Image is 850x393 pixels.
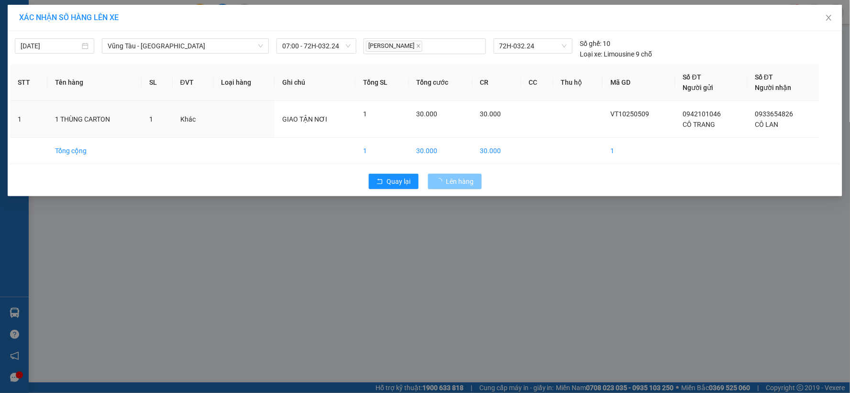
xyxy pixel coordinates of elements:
[91,8,230,31] div: VP 184 [PERSON_NAME] - HCM
[8,9,23,19] span: Gửi:
[149,115,153,123] span: 1
[417,110,438,118] span: 30.000
[580,38,611,49] div: 10
[108,39,263,53] span: Vũng Tàu - Sân Bay
[610,110,649,118] span: VT10250509
[8,8,85,31] div: VP 108 [PERSON_NAME]
[683,84,714,91] span: Người gửi
[173,101,214,138] td: Khác
[10,101,47,138] td: 1
[258,43,264,49] span: down
[603,138,675,164] td: 1
[428,174,482,189] button: Lên hàng
[521,64,553,101] th: CC
[825,14,833,22] span: close
[47,138,142,164] td: Tổng cộng
[91,9,114,19] span: Nhận:
[409,138,473,164] td: 30.000
[8,31,85,43] div: CÔ TRANG
[499,39,567,53] span: 72H-032.24
[755,73,773,81] span: Số ĐT
[755,110,794,118] span: 0933654826
[214,64,275,101] th: Loại hàng
[10,64,47,101] th: STT
[553,64,603,101] th: Thu hộ
[21,41,80,51] input: 15/10/2025
[683,73,701,81] span: Số ĐT
[436,178,446,185] span: loading
[683,110,721,118] span: 0942101046
[473,64,521,101] th: CR
[446,176,474,187] span: Lên hàng
[816,5,842,32] button: Close
[376,178,383,186] span: rollback
[387,176,411,187] span: Quay lại
[282,39,350,53] span: 07:00 - 72H-032.24
[473,138,521,164] td: 30.000
[275,64,355,101] th: Ghi chú
[19,13,119,22] span: XÁC NHẬN SỐ HÀNG LÊN XE
[363,110,367,118] span: 1
[416,44,421,48] span: close
[355,138,408,164] td: 1
[47,64,142,101] th: Tên hàng
[91,61,104,71] span: TC:
[91,31,230,43] div: CÔ LAN
[47,101,142,138] td: 1 THÙNG CARTON
[8,43,85,56] div: 0942101046
[282,115,327,123] span: GIAO TẬN NƠI
[409,64,473,101] th: Tổng cước
[580,49,603,59] span: Loại xe:
[480,110,501,118] span: 30.000
[603,64,675,101] th: Mã GD
[369,174,419,189] button: rollbackQuay lại
[683,121,716,128] span: CÔ TRANG
[755,121,779,128] span: CÔ LAN
[142,64,172,101] th: SL
[580,38,602,49] span: Số ghế:
[755,84,792,91] span: Người nhận
[580,49,652,59] div: Limousine 9 chỗ
[355,64,408,101] th: Tổng SL
[91,43,230,56] div: 0933654826
[366,41,422,52] span: [PERSON_NAME]
[173,64,214,101] th: ĐVT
